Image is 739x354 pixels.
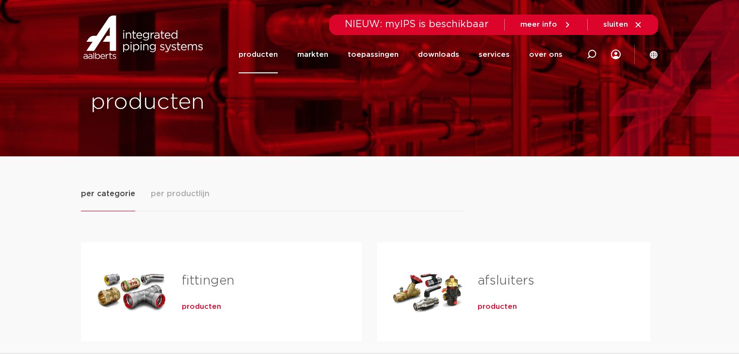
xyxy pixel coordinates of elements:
span: NIEUW: myIPS is beschikbaar [345,19,489,29]
nav: Menu [239,36,562,73]
span: sluiten [603,21,628,28]
a: fittingen [182,274,234,287]
a: toepassingen [348,36,399,73]
span: meer info [520,21,557,28]
a: over ons [529,36,562,73]
span: per productlijn [151,188,209,200]
a: producten [182,302,221,312]
a: afsluiters [478,274,534,287]
a: producten [239,36,278,73]
a: producten [478,302,517,312]
a: services [479,36,510,73]
h1: producten [91,87,365,118]
a: meer info [520,20,572,29]
a: downloads [418,36,459,73]
span: per categorie [81,188,135,200]
a: markten [297,36,328,73]
a: sluiten [603,20,643,29]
